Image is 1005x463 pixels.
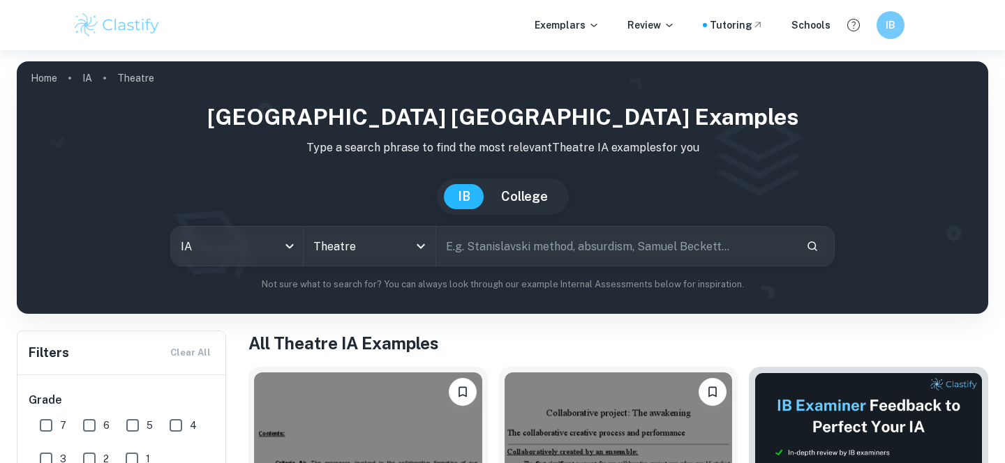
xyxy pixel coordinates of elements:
[60,418,66,433] span: 7
[29,392,216,409] h6: Grade
[444,184,484,209] button: IB
[248,331,988,356] h1: All Theatre IA Examples
[28,139,977,156] p: Type a search phrase to find the most relevant Theatre IA examples for you
[883,17,899,33] h6: IB
[842,13,865,37] button: Help and Feedback
[29,343,69,363] h6: Filters
[82,68,92,88] a: IA
[791,17,831,33] a: Schools
[801,234,824,258] button: Search
[147,418,153,433] span: 5
[487,184,562,209] button: College
[171,227,303,266] div: IA
[17,61,988,314] img: profile cover
[436,227,795,266] input: E.g. Stanislavski method, absurdism, Samuel Beckett...
[103,418,110,433] span: 6
[117,70,154,86] p: Theatre
[449,378,477,406] button: Bookmark
[710,17,764,33] a: Tutoring
[73,11,161,39] img: Clastify logo
[877,11,904,39] button: IB
[627,17,675,33] p: Review
[28,100,977,134] h1: [GEOGRAPHIC_DATA] [GEOGRAPHIC_DATA] examples
[535,17,600,33] p: Exemplars
[31,68,57,88] a: Home
[699,378,727,406] button: Bookmark
[190,418,197,433] span: 4
[411,236,431,256] button: Open
[28,278,977,291] p: Not sure what to search for? You can always look through our example Internal Assessments below f...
